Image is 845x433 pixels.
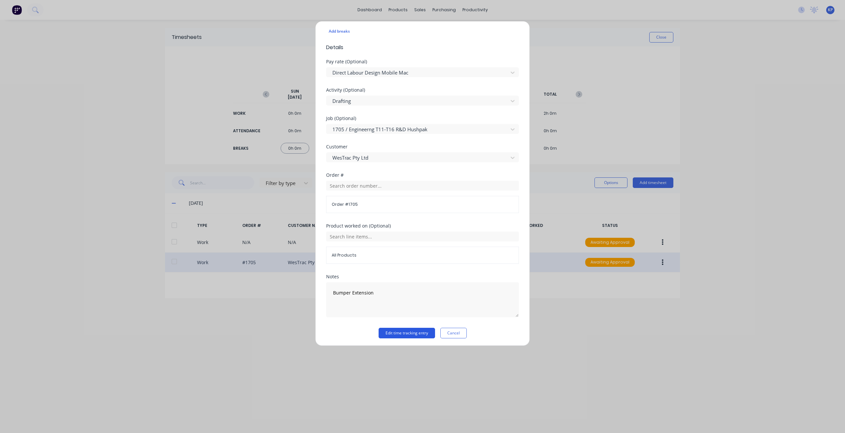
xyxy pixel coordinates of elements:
span: All Products [332,252,513,258]
textarea: Bumper Extension [326,282,519,317]
div: Add breaks [329,27,516,36]
button: Edit time tracking entry [379,328,435,338]
input: Search order number... [326,181,519,191]
input: Search line items... [326,232,519,241]
div: Product worked on (Optional) [326,224,519,228]
span: Details [326,44,519,51]
button: Cancel [440,328,467,338]
div: Activity (Optional) [326,88,519,92]
div: Order # [326,173,519,177]
span: Order # 1705 [332,201,513,207]
div: Customer [326,144,519,149]
div: Notes [326,274,519,279]
div: Pay rate (Optional) [326,59,519,64]
div: Job (Optional) [326,116,519,121]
